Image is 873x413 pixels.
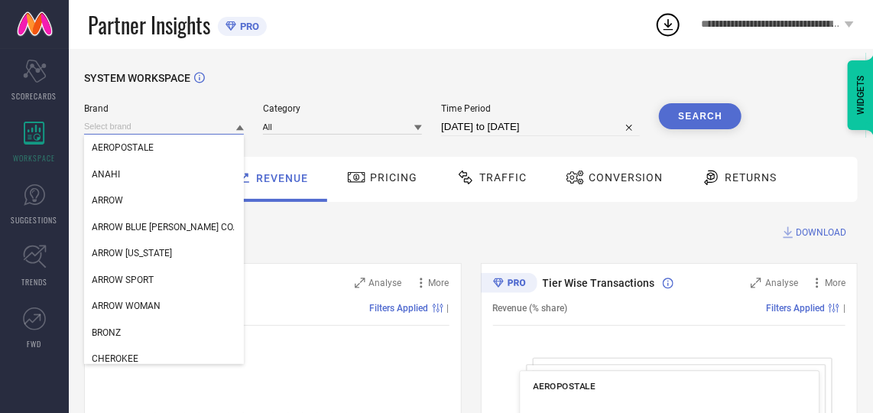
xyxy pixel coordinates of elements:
[84,161,244,187] div: ANAHI
[825,278,845,288] span: More
[369,278,402,288] span: Analyse
[543,277,655,289] span: Tier Wise Transactions
[429,278,449,288] span: More
[479,171,527,184] span: Traffic
[589,171,663,184] span: Conversion
[766,303,825,314] span: Filters Applied
[11,214,58,226] span: SUGGESTIONS
[751,278,761,288] svg: Zoom
[355,278,365,288] svg: Zoom
[765,278,798,288] span: Analyse
[14,152,56,164] span: WORKSPACE
[654,11,682,38] div: Open download list
[725,171,777,184] span: Returns
[84,320,244,346] div: BRONZ
[263,103,423,114] span: Category
[843,303,845,314] span: |
[84,119,244,135] input: Select brand
[84,346,244,372] div: CHEROKEE
[92,195,123,206] span: ARROW
[21,276,47,288] span: TRENDS
[84,135,244,161] div: AEROPOSTALE
[88,9,210,41] span: Partner Insights
[533,381,596,392] span: AEROPOSTALE
[92,222,235,233] span: ARROW BLUE [PERSON_NAME] CO.
[441,103,640,114] span: Time Period
[92,248,172,259] span: ARROW [US_STATE]
[92,327,121,338] span: BRONZ
[370,171,417,184] span: Pricing
[28,338,42,350] span: FWD
[256,172,308,184] span: Revenue
[92,353,138,364] span: CHEROKEE
[370,303,429,314] span: Filters Applied
[447,303,449,314] span: |
[659,103,742,129] button: Search
[84,187,244,213] div: ARROW
[84,267,244,293] div: ARROW SPORT
[493,303,568,314] span: Revenue (% share)
[92,169,120,180] span: ANAHI
[92,275,154,285] span: ARROW SPORT
[84,103,244,114] span: Brand
[441,118,640,136] input: Select time period
[92,142,154,153] span: AEROPOSTALE
[236,21,259,32] span: PRO
[12,90,57,102] span: SCORECARDS
[796,225,846,240] span: DOWNLOAD
[84,72,190,84] span: SYSTEM WORKSPACE
[481,273,537,296] div: Premium
[84,293,244,319] div: ARROW WOMAN
[84,214,244,240] div: ARROW BLUE JEAN CO.
[84,240,244,266] div: ARROW NEW YORK
[92,301,161,311] span: ARROW WOMAN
